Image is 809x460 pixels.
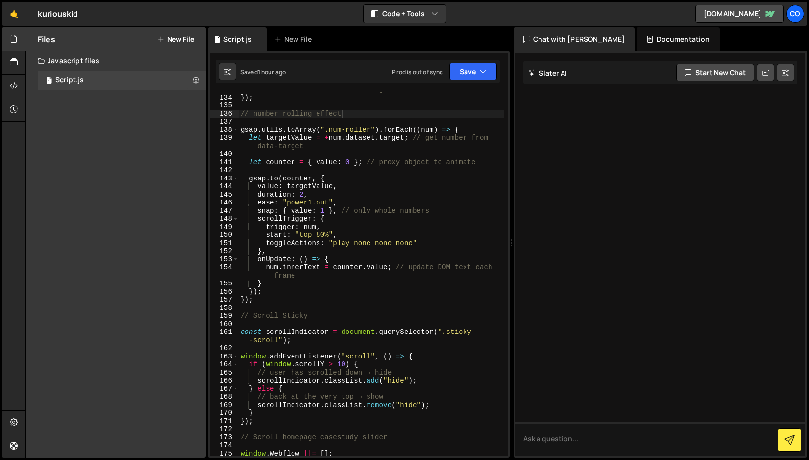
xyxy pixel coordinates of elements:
div: 158 [210,304,239,312]
div: 147 [210,207,239,215]
div: 163 [210,353,239,361]
div: 136 [210,110,239,118]
div: 144 [210,182,239,191]
div: 154 [210,263,239,280]
div: 140 [210,150,239,158]
div: 138 [210,126,239,134]
div: 148 [210,215,239,223]
div: 145 [210,191,239,199]
div: 16633/45317.js [38,71,206,90]
div: 141 [210,158,239,167]
div: Documentation [637,27,719,51]
div: New File [274,34,316,44]
button: Start new chat [676,64,754,81]
div: Script.js [55,76,84,85]
a: Co [786,5,804,23]
div: 173 [210,434,239,442]
div: 150 [210,231,239,239]
div: Javascript files [26,51,206,71]
button: Code + Tools [364,5,446,23]
div: Chat with [PERSON_NAME] [514,27,635,51]
div: 174 [210,441,239,450]
div: 161 [210,328,239,344]
a: [DOMAIN_NAME] [695,5,784,23]
div: 160 [210,320,239,329]
div: 151 [210,239,239,248]
h2: Files [38,34,55,45]
div: 167 [210,385,239,393]
div: 169 [210,401,239,409]
div: 162 [210,344,239,353]
div: 157 [210,296,239,304]
div: 134 [210,94,239,102]
a: 🤙 [2,2,26,26]
div: 142 [210,166,239,175]
div: Saved [240,68,286,76]
div: 153 [210,256,239,264]
div: 149 [210,223,239,231]
div: 155 [210,280,239,288]
div: 1 hour ago [258,68,286,76]
div: 159 [210,312,239,320]
div: 175 [210,450,239,458]
div: 172 [210,425,239,434]
div: 164 [210,360,239,369]
div: 168 [210,393,239,401]
div: 146 [210,199,239,207]
div: 170 [210,409,239,417]
span: 1 [46,77,52,85]
div: 165 [210,369,239,377]
button: New File [157,35,194,43]
div: Script.js [223,34,252,44]
div: 137 [210,118,239,126]
div: 166 [210,377,239,385]
div: 171 [210,417,239,426]
div: kuriouskid [38,8,78,20]
div: 143 [210,175,239,183]
div: Prod is out of sync [392,68,443,76]
div: 135 [210,102,239,110]
div: 139 [210,134,239,150]
div: 152 [210,247,239,256]
h2: Slater AI [528,68,567,77]
div: 156 [210,288,239,296]
button: Save [449,63,497,80]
